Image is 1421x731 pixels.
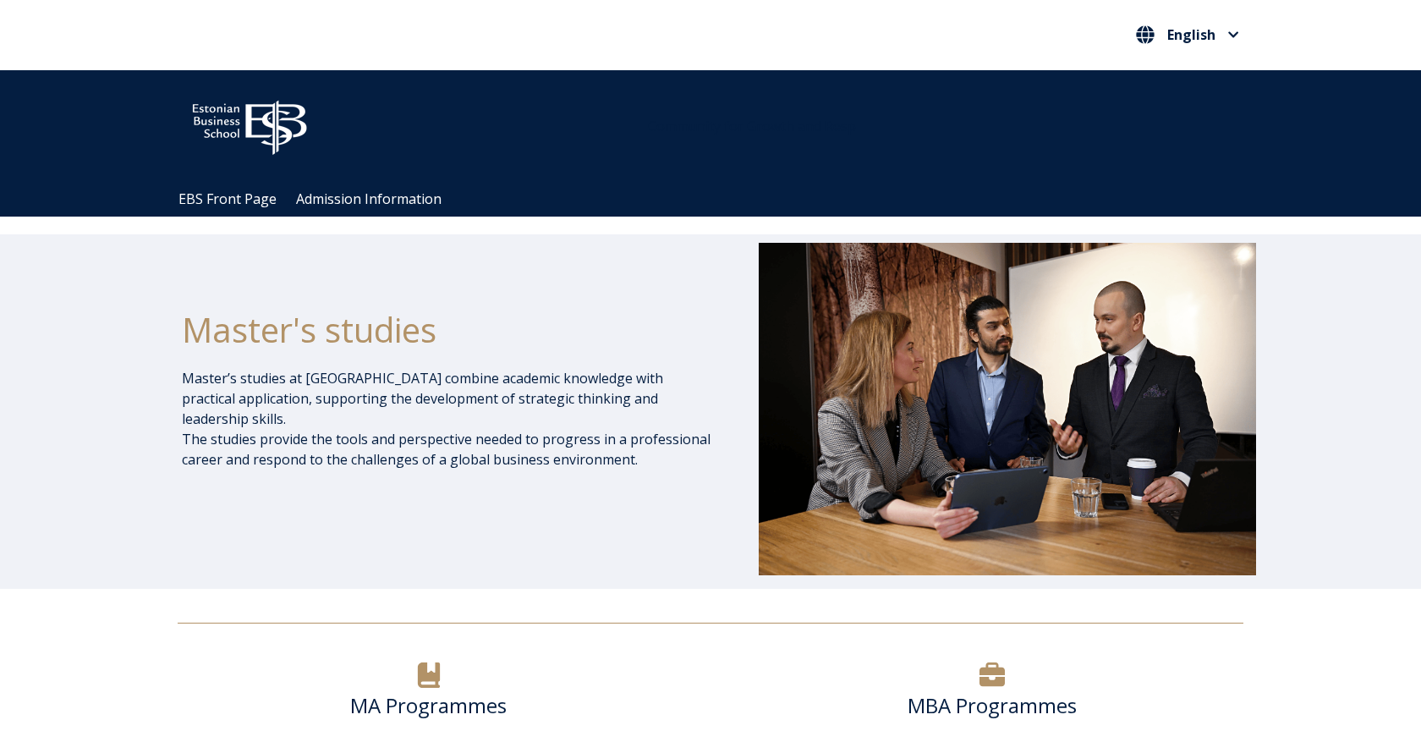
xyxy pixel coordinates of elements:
[1132,21,1243,48] button: English
[296,190,442,208] a: Admission Information
[178,693,679,718] h6: MA Programmes
[759,243,1256,574] img: DSC_1073
[742,693,1243,718] h6: MBA Programmes
[182,368,713,470] p: Master’s studies at [GEOGRAPHIC_DATA] combine academic knowledge with practical application, supp...
[1132,21,1243,49] nav: Select your language
[178,87,321,160] img: ebs_logo2016_white
[182,309,713,351] h1: Master's studies
[169,182,1269,217] div: Navigation Menu
[178,190,277,208] a: EBS Front Page
[1167,28,1215,41] span: English
[648,117,856,135] span: Community for Growth and Resp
